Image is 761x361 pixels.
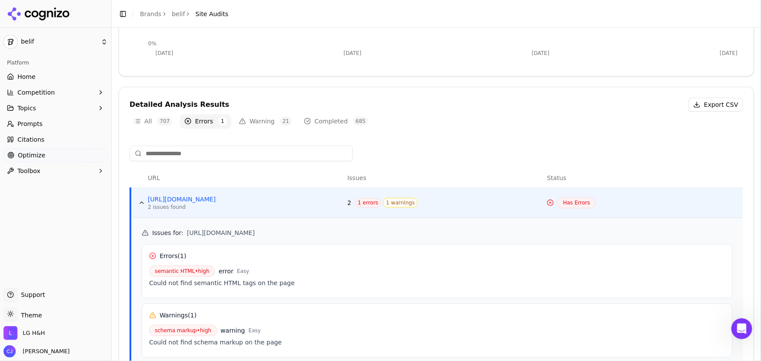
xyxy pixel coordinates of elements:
span: 685 [353,117,369,126]
tspan: [DATE] [344,51,362,57]
span: error [218,267,233,276]
span: Easy [237,268,249,275]
a: Home [3,70,108,84]
span: semantic HTML • high [149,266,215,277]
span: Topics [17,104,36,112]
div: Platform [3,56,108,70]
button: Open organization switcher [3,326,45,340]
button: Competition [3,85,108,99]
span: Toolbox [17,167,41,175]
span: 1 [218,117,227,126]
a: Prompts [3,117,108,131]
span: LG H&H [23,329,45,337]
span: 21 [280,117,292,126]
button: Completed685 [300,114,372,128]
th: Issues [344,168,544,188]
div: Could not find semantic HTML tags on the page [149,279,725,287]
span: Prompts [17,119,43,128]
tspan: [DATE] [532,51,549,57]
span: Easy [249,327,261,334]
tspan: [DATE] [720,51,738,57]
span: schema markup • high [149,325,217,336]
th: Status [543,168,743,188]
img: belif [3,35,17,49]
span: Issues [348,174,367,182]
tspan: [DATE] [156,51,174,57]
span: Home [17,72,35,81]
button: All707 [130,114,177,128]
span: Site Audits [195,10,228,18]
span: warning [221,326,245,335]
span: 2 [348,198,351,207]
a: belif [172,10,185,18]
span: Support [17,290,45,299]
button: Open user button [3,345,70,358]
a: [URL][DOMAIN_NAME] [148,195,279,204]
span: Status [547,174,566,182]
button: Topics [3,101,108,115]
span: URL [148,174,160,182]
span: Has Errors [557,197,596,208]
button: Errors1 [180,114,231,128]
span: 707 [157,117,172,126]
div: Detailed Analysis Results [130,101,229,108]
img: LG H&H [3,326,17,340]
div: 2 issues found [148,204,279,211]
a: Optimize [3,148,108,162]
h6: Errors ( 1 ) [160,252,186,260]
button: Toolbox [3,164,108,178]
span: Theme [17,312,42,319]
h6: Warnings ( 1 ) [160,311,197,320]
div: Could not find schema markup on the page [149,338,725,347]
a: Brands [140,10,161,17]
a: Citations [3,133,108,146]
span: belif [21,38,97,46]
button: Warning21 [235,114,296,128]
nav: breadcrumb [140,10,229,18]
span: Optimize [18,151,45,160]
span: 1 warnings [383,198,418,208]
span: 1 errors [355,198,382,208]
span: [PERSON_NAME] [19,347,70,355]
tspan: 0% [148,41,157,47]
h5: Issues for : [142,228,733,237]
span: Competition [17,88,55,97]
th: URL [144,168,344,188]
span: Citations [17,135,44,144]
button: Export CSV [689,98,743,112]
img: Clay Johnson [3,345,16,358]
span: [URL][DOMAIN_NAME] [187,228,255,237]
iframe: Intercom live chat [731,318,752,339]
